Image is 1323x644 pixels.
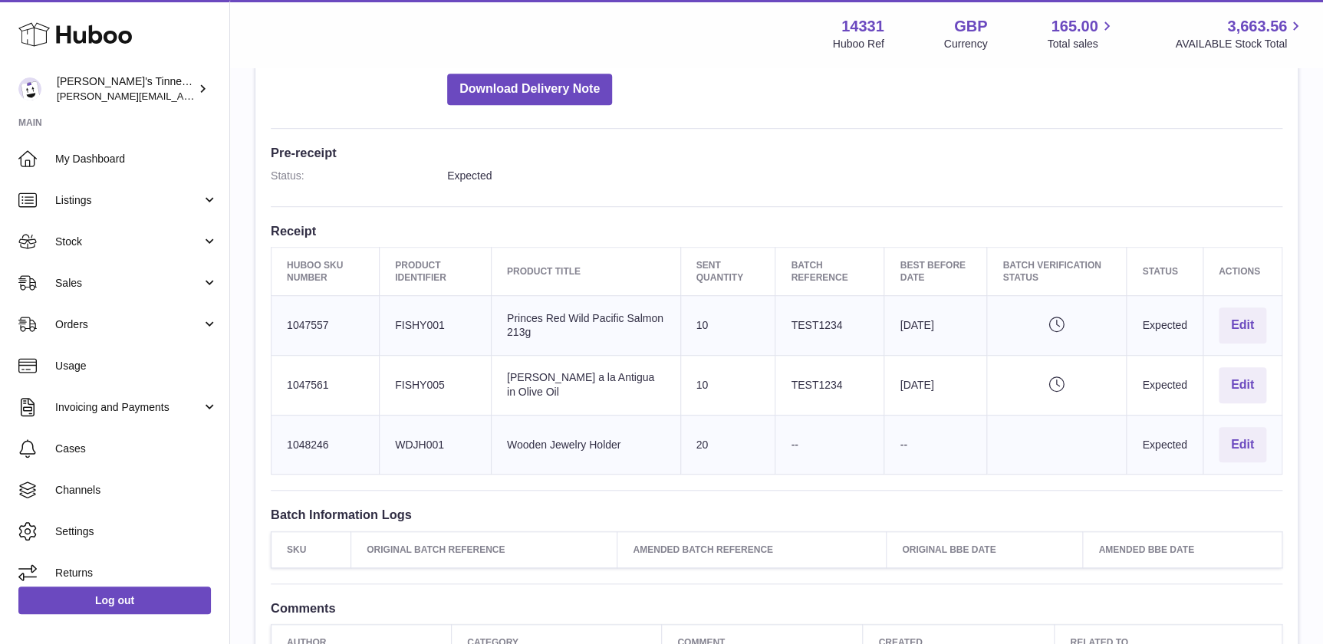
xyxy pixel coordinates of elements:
span: 165.00 [1051,16,1098,37]
th: Batch Verification Status [987,247,1127,295]
span: Sales [55,276,202,291]
td: TEST1234 [775,296,884,356]
dt: Status: [271,169,447,183]
td: 20 [680,415,775,475]
td: -- [884,415,987,475]
td: 10 [680,296,775,356]
span: Orders [55,317,202,332]
td: 1047561 [272,355,380,415]
th: SKU [272,531,351,567]
td: 1047557 [272,296,380,356]
td: [DATE] [884,355,987,415]
th: Amended Batch Reference [617,531,887,567]
span: [PERSON_NAME][EMAIL_ADDRESS][PERSON_NAME][DOMAIN_NAME] [57,90,390,102]
td: 1048246 [272,415,380,475]
td: Wooden Jewelry Holder [491,415,680,475]
button: Edit [1219,307,1266,343]
h3: Batch Information Logs [271,506,1282,523]
a: 3,663.56 AVAILABLE Stock Total [1175,16,1305,51]
dd: Expected [447,169,1282,183]
span: Cases [55,442,218,456]
span: Usage [55,359,218,373]
td: -- [775,415,884,475]
td: [PERSON_NAME] a la Antigua in Olive Oil [491,355,680,415]
a: Log out [18,586,211,614]
strong: GBP [954,16,987,37]
th: Status [1127,247,1203,295]
span: Invoicing and Payments [55,400,202,415]
th: Actions [1203,247,1282,295]
td: FISHY005 [380,355,492,415]
span: AVAILABLE Stock Total [1175,37,1305,51]
img: peter.colbert@hubbo.com [18,77,41,100]
th: Product Identifier [380,247,492,295]
td: Expected [1127,296,1203,356]
th: Product title [491,247,680,295]
span: Total sales [1047,37,1115,51]
button: Edit [1219,427,1266,463]
button: Edit [1219,367,1266,403]
button: Download Delivery Note [447,74,612,105]
td: TEST1234 [775,355,884,415]
span: 3,663.56 [1227,16,1287,37]
td: Princes Red Wild Pacific Salmon 213g [491,296,680,356]
th: Original BBE Date [887,531,1083,567]
td: Expected [1127,355,1203,415]
th: Best Before Date [884,247,987,295]
h3: Pre-receipt [271,144,1282,161]
td: 10 [680,355,775,415]
span: Returns [55,566,218,580]
span: Settings [55,524,218,539]
a: 165.00 Total sales [1047,16,1115,51]
td: FISHY001 [380,296,492,356]
td: WDJH001 [380,415,492,475]
h3: Comments [271,600,1282,616]
span: My Dashboard [55,152,218,166]
th: Sent Quantity [680,247,775,295]
h3: Receipt [271,222,1282,239]
th: Huboo SKU Number [272,247,380,295]
th: Original Batch Reference [351,531,617,567]
th: Batch Reference [775,247,884,295]
div: [PERSON_NAME]'s Tinned Fish Ltd [57,74,195,103]
td: [DATE] [884,296,987,356]
th: Amended BBE Date [1083,531,1282,567]
td: Expected [1127,415,1203,475]
div: Currency [944,37,988,51]
span: Channels [55,483,218,498]
div: Huboo Ref [833,37,884,51]
span: Stock [55,235,202,249]
strong: 14331 [841,16,884,37]
span: Listings [55,193,202,208]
